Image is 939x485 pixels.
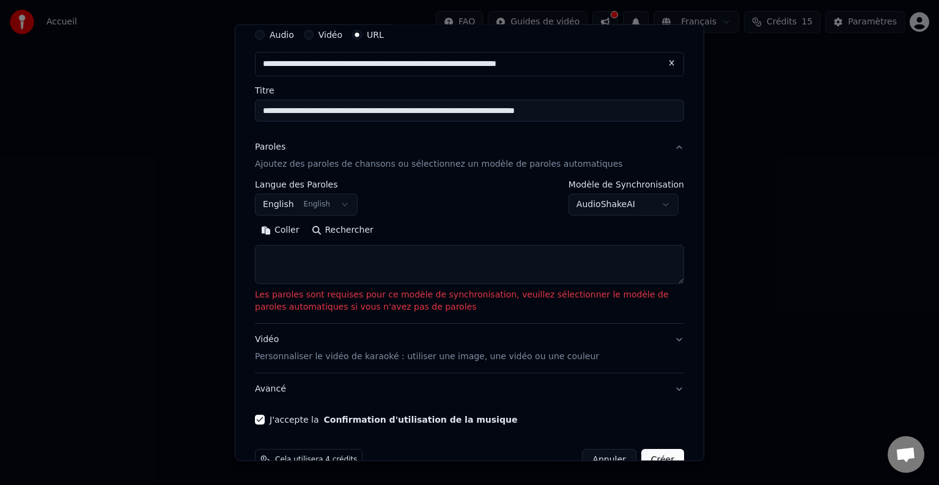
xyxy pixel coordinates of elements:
[367,31,384,39] label: URL
[255,180,684,323] div: ParolesAjoutez des paroles de chansons ou sélectionnez un modèle de paroles automatiques
[255,351,599,363] p: Personnaliser le vidéo de karaoké : utiliser une image, une vidéo ou une couleur
[255,289,684,313] p: Les paroles sont requises pour ce modèle de synchronisation, veuillez sélectionner le modèle de p...
[275,455,357,465] span: Cela utilisera 4 crédits
[270,31,294,39] label: Audio
[255,158,623,170] p: Ajoutez des paroles de chansons ou sélectionnez un modèle de paroles automatiques
[255,141,285,153] div: Paroles
[323,415,517,424] button: J'accepte la
[641,449,684,471] button: Créer
[255,131,684,180] button: ParolesAjoutez des paroles de chansons ou sélectionnez un modèle de paroles automatiques
[255,180,358,189] label: Langue des Paroles
[270,415,517,424] label: J'accepte la
[255,334,599,363] div: Vidéo
[255,221,306,240] button: Coller
[582,449,636,471] button: Annuler
[306,221,380,240] button: Rechercher
[255,324,684,373] button: VidéoPersonnaliser le vidéo de karaoké : utiliser une image, une vidéo ou une couleur
[319,31,342,39] label: Vidéo
[255,373,684,405] button: Avancé
[255,86,684,95] label: Titre
[569,180,684,189] label: Modèle de Synchronisation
